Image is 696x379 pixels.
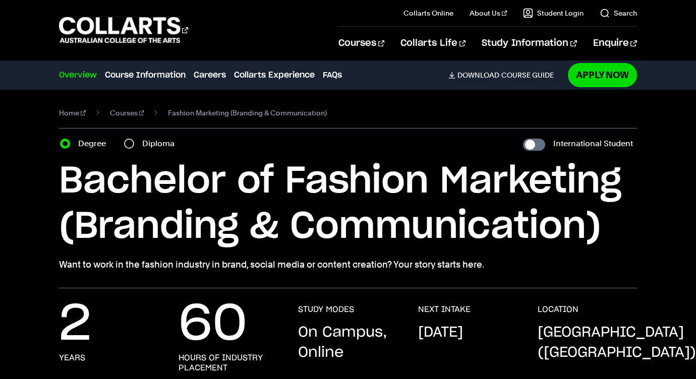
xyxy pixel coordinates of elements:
[59,353,85,363] h3: years
[142,137,181,151] label: Diploma
[418,304,471,314] h3: NEXT INTAKE
[600,8,637,18] a: Search
[298,304,354,314] h3: STUDY MODES
[568,63,637,87] a: Apply Now
[538,304,578,314] h3: LOCATION
[59,69,97,81] a: Overview
[470,8,507,18] a: About Us
[553,137,633,151] label: International Student
[59,16,188,44] div: Go to homepage
[482,27,576,60] a: Study Information
[234,69,315,81] a: Collarts Experience
[323,69,342,81] a: FAQs
[338,27,384,60] a: Courses
[523,8,584,18] a: Student Login
[110,106,144,120] a: Courses
[59,159,636,249] h1: Bachelor of Fashion Marketing (Branding & Communication)
[418,323,463,343] p: [DATE]
[593,27,637,60] a: Enquire
[168,106,327,120] span: Fashion Marketing (Branding & Communication)
[59,304,91,345] p: 2
[59,258,636,272] p: Want to work in the fashion industry in brand, social media or content creation? Your story start...
[59,106,86,120] a: Home
[179,304,247,345] p: 60
[179,353,278,373] h3: hours of industry placement
[298,323,397,363] p: On Campus, Online
[538,323,696,363] p: [GEOGRAPHIC_DATA] ([GEOGRAPHIC_DATA])
[457,71,499,80] span: Download
[194,69,226,81] a: Careers
[400,27,466,60] a: Collarts Life
[78,137,112,151] label: Degree
[403,8,453,18] a: Collarts Online
[448,71,562,80] a: DownloadCourse Guide
[105,69,186,81] a: Course Information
